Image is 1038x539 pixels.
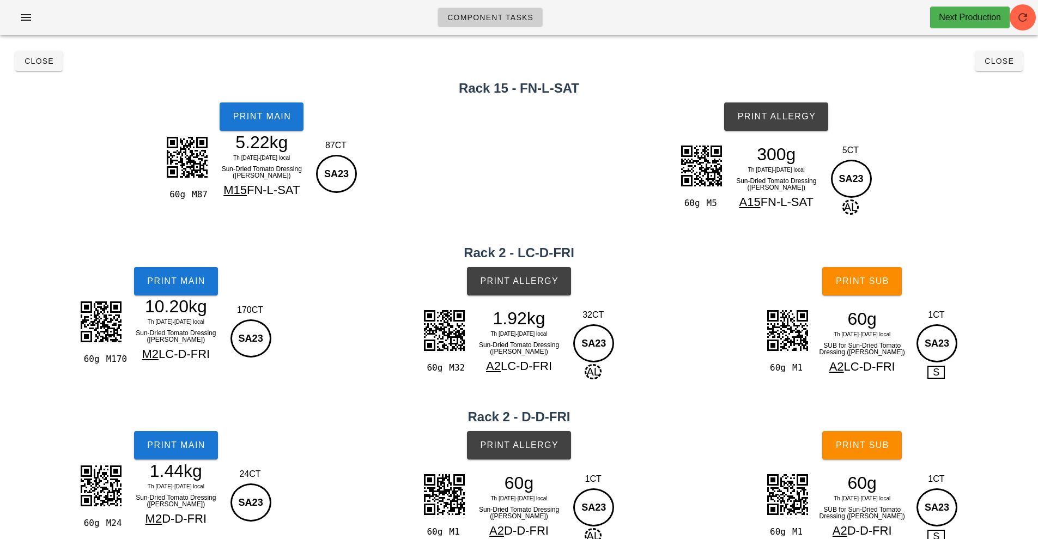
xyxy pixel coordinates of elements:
[501,359,552,373] span: LC-D-FRI
[822,431,902,459] button: Print Sub
[187,187,210,202] div: M87
[815,340,909,358] div: SUB for Sun-Dried Tomato Dressing ([PERSON_NAME])
[729,146,824,162] div: 300g
[829,360,844,373] span: A2
[975,51,1023,71] button: Close
[815,475,909,491] div: 60g
[74,458,128,513] img: htAAAAAElFTkSuQmCC
[834,331,890,337] span: Th [DATE]-[DATE] local
[129,328,223,345] div: Sun-Dried Tomato Dressing ([PERSON_NAME])
[79,352,101,366] div: 60g
[939,11,1001,24] div: Next Production
[815,311,909,327] div: 60g
[214,134,309,150] div: 5.22kg
[148,483,204,489] span: Th [DATE]-[DATE] local
[739,195,760,209] span: A15
[842,199,859,215] span: AL
[788,361,810,375] div: M1
[145,512,162,525] span: M2
[760,467,815,522] img: tBzlSVU5qyVAdNyDkETAiRxWJDFKvWqIe6V1lDrlRIBhjiJ6ldxOZrUpYJCYayKmDIco7UHLWZIBmLvJH4T+562xqi7qwIUQg...
[679,196,702,210] div: 60g
[822,267,902,295] button: Print Sub
[585,364,601,379] span: AL
[927,366,945,379] span: S
[815,504,909,522] div: SUB for Sun-Dried Tomato Dressing ([PERSON_NAME])
[228,468,273,481] div: 24CT
[230,319,271,358] div: SA23
[835,276,889,286] span: Print Sub
[479,440,559,450] span: Print Allergy
[674,138,729,193] img: ethFSpwnGKxl4DuQ6BqSlrXTqObEKa1YAJMSHNEGiWjhViQpoh0CwdK8SENEOgWTpWiAlphkCzdP4BtQiAPsEeRrIAAAAASUV...
[835,440,889,450] span: Print Sub
[417,467,471,522] img: IBBCmpVICAkhzRBolk4UEkKaIdAsnSgkhDRDoFk6UUgIaYZAs3SikBDSDIFm6fwBJ2ovPi3uYz8AAAAASUVORK5CYII=
[134,431,218,459] button: Print Main
[570,473,616,486] div: 1CT
[214,163,309,181] div: Sun-Dried Tomato Dressing ([PERSON_NAME])
[7,243,1031,263] h2: Rack 2 - LC-D-FRI
[788,525,810,539] div: M1
[702,196,725,210] div: M5
[479,276,559,286] span: Print Allergy
[833,524,847,537] span: A2
[828,144,873,157] div: 5CT
[472,310,567,326] div: 1.92kg
[467,267,571,295] button: Print Allergy
[490,331,547,337] span: Th [DATE]-[DATE] local
[102,516,124,530] div: M24
[15,51,63,71] button: Close
[230,483,271,522] div: SA23
[129,492,223,510] div: Sun-Dried Tomato Dressing ([PERSON_NAME])
[447,13,533,22] span: Component Tasks
[570,308,616,322] div: 32CT
[504,524,549,537] span: D-D-FRI
[766,525,788,539] div: 60g
[914,308,959,322] div: 1CT
[102,352,124,366] div: M170
[129,298,223,314] div: 10.20kg
[232,112,291,122] span: Print Main
[831,160,872,198] div: SA23
[134,267,218,295] button: Print Main
[438,8,543,27] a: Component Tasks
[729,175,824,193] div: Sun-Dried Tomato Dressing ([PERSON_NAME])
[737,112,816,122] span: Print Allergy
[147,440,205,450] span: Print Main
[467,431,571,459] button: Print Allergy
[159,347,210,361] span: LC-D-FRI
[916,324,957,362] div: SA23
[573,324,614,362] div: SA23
[220,102,303,131] button: Print Main
[422,361,445,375] div: 60g
[984,57,1014,65] span: Close
[7,78,1031,98] h2: Rack 15 - FN-L-SAT
[844,360,895,373] span: LC-D-FRI
[79,516,101,530] div: 60g
[148,319,204,325] span: Th [DATE]-[DATE] local
[766,361,788,375] div: 60g
[724,102,828,131] button: Print Allergy
[422,525,445,539] div: 60g
[160,130,214,184] img: GolWNLFgGb2KibUwFTpVL1TySR4BBCirdO3ooQwnRs5hCYqpC5pfIUQSCEEJQ22oSQjWCTpUIIQWmjTQjZCDZZKoQQlDbahJC...
[472,340,567,357] div: Sun-Dried Tomato Dressing ([PERSON_NAME])
[847,524,892,537] span: D-D-FRI
[142,347,159,361] span: M2
[24,57,54,65] span: Close
[165,187,187,202] div: 60g
[490,495,547,501] span: Th [DATE]-[DATE] local
[573,488,614,526] div: SA23
[223,183,247,197] span: M15
[233,155,290,161] span: Th [DATE]-[DATE] local
[247,183,300,197] span: FN-L-SAT
[489,524,504,537] span: A2
[316,155,357,193] div: SA23
[313,139,359,152] div: 87CT
[914,473,959,486] div: 1CT
[228,304,273,317] div: 170CT
[7,407,1031,427] h2: Rack 2 - D-D-FRI
[760,303,815,358] img: EqpMbyYF83q8OByFkQIBcEK4en48hhFQkiXGaIukbjtLI+kRRBAf7YEg2ITEh5IlSCAHWd7xCSMUnpodASyG9rfIUQSCEEJQ2...
[417,303,471,358] img: APPRiT7OjF6LAAAAAElFTkSuQmCC
[834,495,890,501] span: Th [DATE]-[DATE] local
[445,525,467,539] div: M1
[147,276,205,286] span: Print Main
[761,195,814,209] span: FN-L-SAT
